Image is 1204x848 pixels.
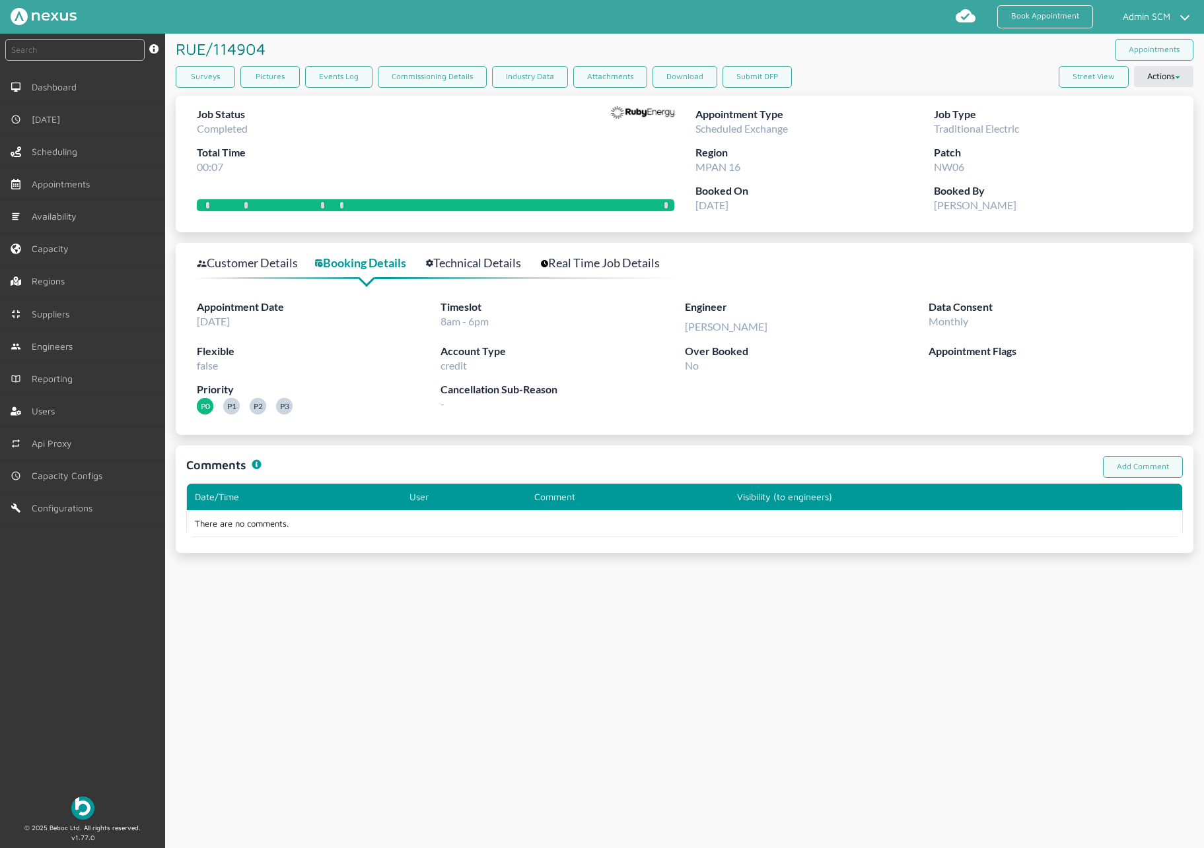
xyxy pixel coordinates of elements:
button: Actions [1134,66,1193,87]
span: credit [441,359,467,372]
span: [DATE] [695,199,728,211]
span: 00:07 [197,160,223,173]
a: Industry Data [492,66,568,88]
label: Appointment Date [197,299,441,315]
img: md-build.svg [11,503,21,513]
span: Traditional Electric [934,122,1019,135]
img: md-contract.svg [11,309,21,319]
span: false [197,359,218,372]
img: md-desktop.svg [11,82,21,92]
label: Over Booked [685,343,929,360]
button: Street View [1059,66,1129,88]
span: Capacity Configs [32,471,108,481]
span: Scheduled Exchange [695,122,788,135]
span: P1 [223,398,240,414]
label: Patch [934,145,1172,161]
span: [DATE] [32,114,65,125]
img: md-time.svg [11,114,21,125]
a: Real Time Job Details [541,253,674,273]
div: [PERSON_NAME] [685,321,832,333]
span: 8am - 6pm [441,315,489,327]
span: No [685,359,699,372]
span: P2 [250,398,266,414]
a: Surveys [176,66,235,88]
label: Booked By [934,183,1172,199]
img: capacity-left-menu.svg [11,244,21,254]
a: Events Log [305,66,372,88]
span: Configurations [32,503,98,513]
img: user-left-menu.svg [11,406,21,416]
input: Search by: Ref, PostCode, MPAN, MPRN, Account, Customer [5,39,145,61]
img: md-time.svg [11,471,21,481]
label: Appointment Flags [929,343,1172,360]
span: Engineers [32,341,78,352]
label: Account Type [441,343,684,360]
span: NW06 [934,160,964,173]
label: Engineer [685,299,929,315]
span: MPAN 16 [695,160,740,173]
a: Booking Details [315,253,421,273]
span: Dashboard [32,82,82,92]
img: Beboc Logo [71,797,94,820]
span: Completed [197,122,248,135]
label: Priority [197,381,441,398]
label: Data Consent [929,299,1172,315]
a: Customer Details [197,253,312,273]
span: P0 [197,398,213,414]
label: Flexible [197,343,441,360]
img: md-cloud-done.svg [955,5,976,26]
span: - [441,398,684,410]
a: Commissioning Details [378,66,487,88]
td: There are no comments. [187,510,1125,537]
label: Job Status [197,106,248,123]
span: Scheduling [32,147,83,157]
img: md-repeat.svg [11,438,21,449]
a: Book Appointment [997,5,1093,28]
span: P3 [276,398,293,414]
h1: Comments [186,456,246,474]
label: Appointment Type [695,106,934,123]
th: Visibility (to engineers) [729,484,1125,510]
span: [PERSON_NAME] [934,199,1016,211]
img: Nexus [11,8,77,25]
span: Reporting [32,374,78,384]
img: md-book.svg [11,374,21,384]
th: User [402,484,526,510]
span: Regions [32,276,70,286]
img: md-people.svg [11,341,21,352]
span: [DATE] [197,315,230,327]
button: Submit DFP [723,66,792,88]
a: Attachments [573,66,647,88]
span: Users [32,406,60,416]
img: appointments-left-menu.svg [11,179,21,189]
span: Availability [32,211,82,222]
label: Total Time [197,145,248,161]
span: Suppliers [32,309,75,319]
button: Download [653,66,717,88]
label: Cancellation Sub-Reason [441,381,684,398]
span: Appointments [32,179,95,189]
a: Pictures [240,66,300,88]
th: Comment [526,484,729,510]
a: Appointments [1115,39,1193,61]
h1: RUE/114904 ️️️ [176,34,270,64]
span: Capacity [32,244,74,254]
span: Api Proxy [32,438,77,449]
img: regions.left-menu.svg [11,276,21,286]
th: Date/Time [187,484,402,510]
img: scheduling-left-menu.svg [11,147,21,157]
label: Region [695,145,934,161]
label: Job Type [934,106,1172,123]
a: Technical Details [426,253,536,273]
img: md-list.svg [11,211,21,222]
label: Booked On [695,183,934,199]
label: Timeslot [441,299,684,315]
img: Supplier Logo [611,106,674,119]
span: Monthly [929,315,968,327]
a: Add Comment [1103,456,1183,478]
